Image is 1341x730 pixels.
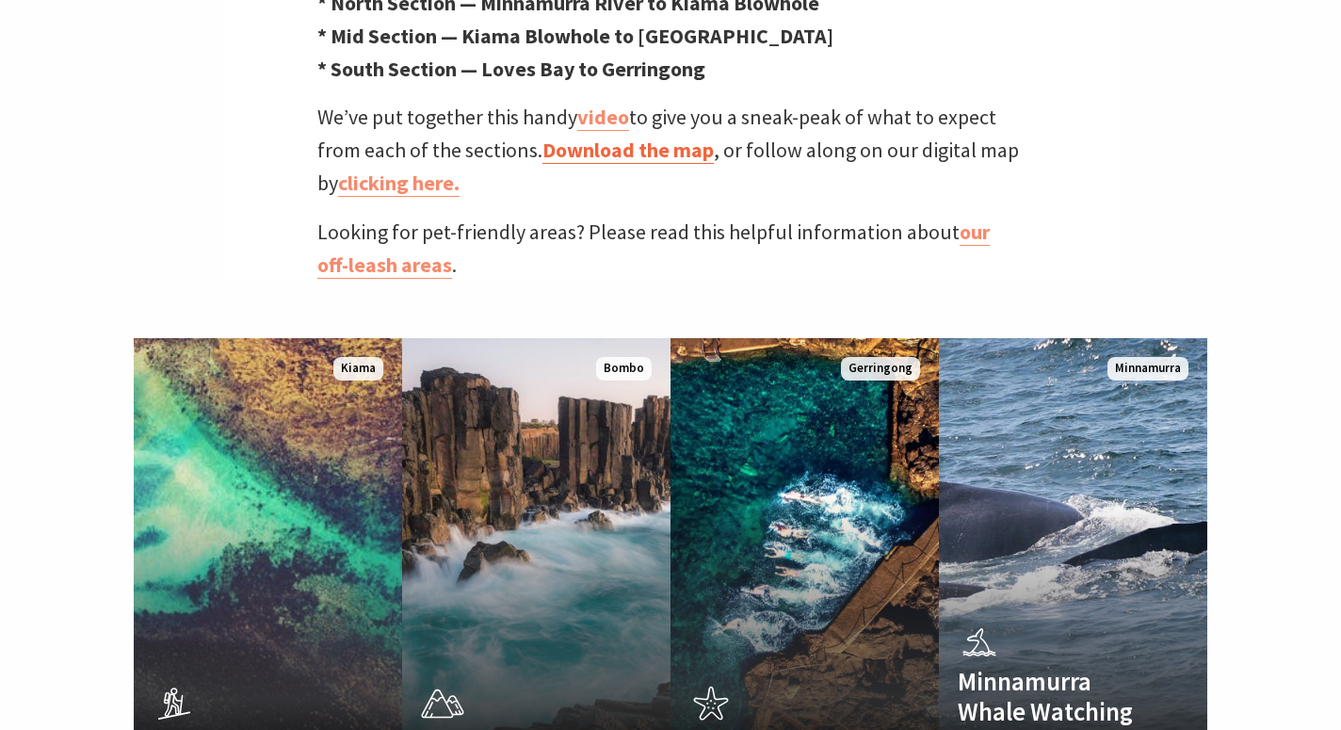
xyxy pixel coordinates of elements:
[841,357,920,381] span: Gerringong
[317,216,1024,282] p: Looking for pet-friendly areas? Please read this helpful information about .
[542,137,714,164] a: Download the map
[317,219,990,279] a: our off-leash areas
[596,357,652,381] span: Bombo
[333,357,383,381] span: Kiama
[317,56,705,82] strong: * South Section — Loves Bay to Gerringong
[317,101,1024,201] p: We’ve put together this handy to give you a sneak-peak of what to expect from each of the section...
[577,104,629,131] a: video
[317,23,833,49] strong: * Mid Section — Kiama Blowhole to [GEOGRAPHIC_DATA]
[1107,357,1188,381] span: Minnamurra
[338,170,460,197] a: clicking here.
